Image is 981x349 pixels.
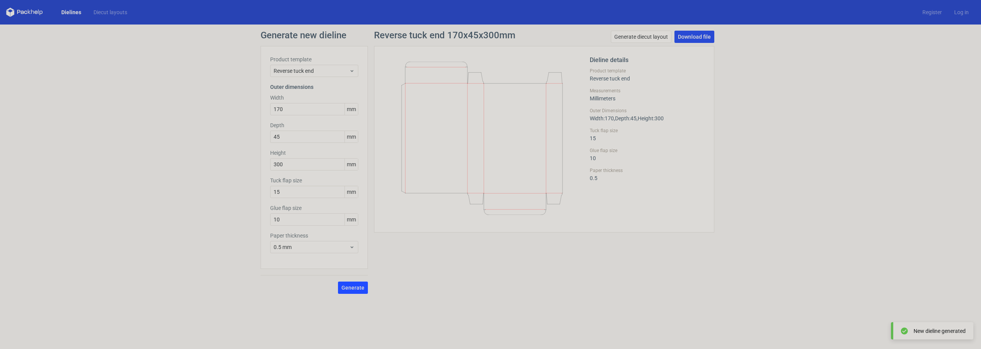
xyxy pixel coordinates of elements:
[274,67,349,75] span: Reverse tuck end
[611,31,671,43] a: Generate diecut layout
[270,94,358,102] label: Width
[948,8,975,16] a: Log in
[590,167,705,174] label: Paper thickness
[261,31,720,40] h1: Generate new dieline
[590,68,705,74] label: Product template
[590,88,705,102] div: Millimeters
[590,56,705,65] h2: Dieline details
[674,31,714,43] a: Download file
[590,147,705,154] label: Glue flap size
[916,8,948,16] a: Register
[344,186,358,198] span: mm
[590,147,705,161] div: 10
[590,88,705,94] label: Measurements
[637,115,664,121] span: , Height : 300
[55,8,87,16] a: Dielines
[590,167,705,181] div: 0.5
[87,8,133,16] a: Diecut layouts
[270,149,358,157] label: Height
[590,128,705,134] label: Tuck flap size
[590,68,705,82] div: Reverse tuck end
[270,177,358,184] label: Tuck flap size
[344,131,358,143] span: mm
[344,103,358,115] span: mm
[614,115,637,121] span: , Depth : 45
[270,232,358,239] label: Paper thickness
[270,56,358,63] label: Product template
[344,214,358,225] span: mm
[270,121,358,129] label: Depth
[274,243,349,251] span: 0.5 mm
[344,159,358,170] span: mm
[374,31,515,40] h1: Reverse tuck end 170x45x300mm
[590,128,705,141] div: 15
[270,83,358,91] h3: Outer dimensions
[341,285,364,290] span: Generate
[590,115,614,121] span: Width : 170
[590,108,705,114] label: Outer Dimensions
[270,204,358,212] label: Glue flap size
[914,327,966,335] div: New dieline generated
[338,282,368,294] button: Generate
